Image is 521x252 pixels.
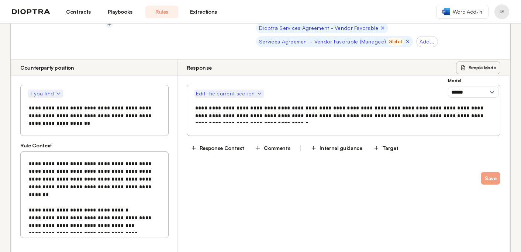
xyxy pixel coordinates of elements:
[387,38,404,46] div: Global
[448,87,498,98] select: Model
[256,23,388,33] div: Dioptra Services Agreement - Vendor Favorable
[106,21,113,28] button: Add tag
[28,90,63,98] button: If you find
[256,36,413,47] div: Services Agreement - Vendor Favorable (Managed)
[104,6,137,18] a: Playbooks
[307,142,366,154] button: Internal guidance
[62,6,95,18] a: Contracts
[453,8,482,15] span: Word Add-in
[20,142,169,149] h3: Rule Context
[187,64,212,71] h3: Response
[187,6,220,18] a: Extractions
[12,9,50,14] img: logo
[456,62,501,74] button: Simple Mode
[251,142,294,154] button: Comments
[442,8,450,15] img: word
[494,4,509,19] button: Profile menu
[416,36,438,47] div: Add...
[448,78,498,84] h3: Model
[20,64,74,71] h3: Counterparty position
[145,6,178,18] a: Rules
[187,142,248,154] button: Response Context
[194,90,264,98] button: Edit the current section
[369,142,403,154] button: Target
[436,5,489,19] a: Word Add-in
[481,172,501,185] button: Save
[196,90,262,97] span: Edit the current section
[30,90,61,97] span: If you find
